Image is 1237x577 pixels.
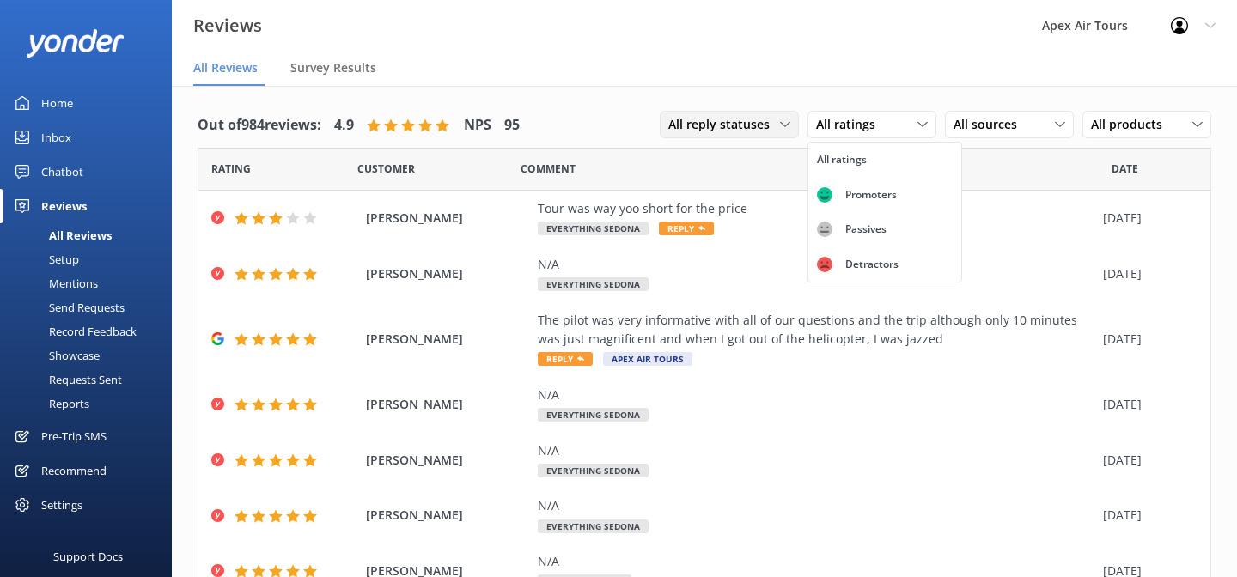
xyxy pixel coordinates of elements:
[1103,506,1189,525] div: [DATE]
[334,114,354,137] h4: 4.9
[817,151,867,168] div: All ratings
[366,209,529,228] span: [PERSON_NAME]
[10,271,172,295] a: Mentions
[10,295,172,319] a: Send Requests
[1103,209,1189,228] div: [DATE]
[41,488,82,522] div: Settings
[211,161,251,177] span: Date
[10,295,125,319] div: Send Requests
[668,115,780,134] span: All reply statuses
[1103,395,1189,414] div: [DATE]
[538,519,649,533] span: Everything Sedona
[816,115,886,134] span: All ratings
[10,343,172,367] a: Showcase
[538,199,1094,218] div: Tour was way yoo short for the price
[10,367,172,392] a: Requests Sent
[10,223,112,247] div: All Reviews
[366,451,529,470] span: [PERSON_NAME]
[954,115,1027,134] span: All sources
[538,464,649,477] span: Everything Sedona
[10,247,79,271] div: Setup
[538,441,1094,460] div: N/A
[464,114,491,137] h4: NPS
[538,311,1094,349] div: The pilot was very informative with all of our questions and the trip although only 10 minutes wa...
[53,539,123,574] div: Support Docs
[193,12,262,39] h3: Reviews
[10,319,137,343] div: Record Feedback
[832,221,899,238] div: Passives
[10,343,100,367] div: Showcase
[41,453,107,488] div: Recommend
[1103,330,1189,349] div: [DATE]
[10,271,98,295] div: Mentions
[366,506,529,525] span: [PERSON_NAME]
[41,419,107,453] div: Pre-Trip SMS
[1103,264,1189,283] div: [DATE]
[10,367,122,392] div: Requests Sent
[10,223,172,247] a: All Reviews
[41,189,87,223] div: Reviews
[10,319,172,343] a: Record Feedback
[538,277,649,291] span: Everything Sedona
[198,114,321,137] h4: Out of 984 reviews:
[366,395,529,414] span: [PERSON_NAME]
[41,155,83,189] div: Chatbot
[1112,161,1138,177] span: Date
[1091,115,1173,134] span: All products
[538,552,1094,571] div: N/A
[538,222,649,235] span: Everything Sedona
[193,59,258,76] span: All Reviews
[538,408,649,422] span: Everything Sedona
[832,186,910,203] div: Promoters
[10,392,89,416] div: Reports
[290,59,376,76] span: Survey Results
[357,161,415,177] span: Date
[26,29,125,58] img: yonder-white-logo.png
[538,386,1094,404] div: N/A
[10,247,172,271] a: Setup
[41,120,71,155] div: Inbox
[538,352,593,366] span: Reply
[603,352,692,366] span: Apex Air Tours
[41,86,73,120] div: Home
[1103,451,1189,470] div: [DATE]
[366,330,529,349] span: [PERSON_NAME]
[521,161,576,177] span: Question
[659,222,714,235] span: Reply
[538,255,1094,274] div: N/A
[538,496,1094,515] div: N/A
[832,256,911,273] div: Detractors
[366,264,529,283] span: [PERSON_NAME]
[10,392,172,416] a: Reports
[504,114,520,137] h4: 95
